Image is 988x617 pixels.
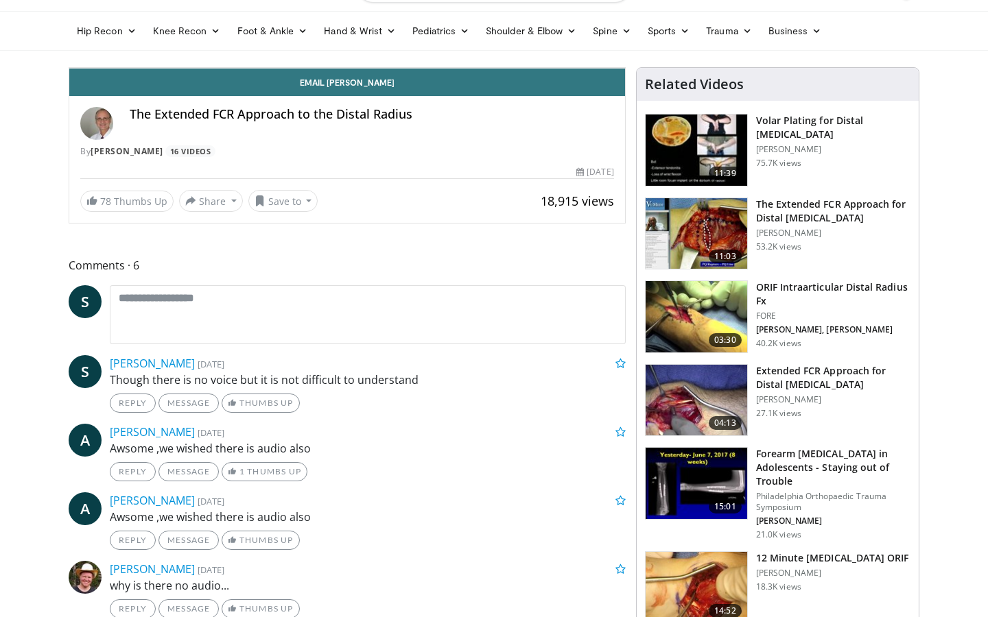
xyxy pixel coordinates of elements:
[404,17,478,45] a: Pediatrics
[179,190,243,212] button: Share
[222,531,299,550] a: Thumbs Up
[239,466,245,476] span: 1
[69,424,102,457] a: A
[165,145,215,157] a: 16 Videos
[576,166,613,178] div: [DATE]
[229,17,316,45] a: Foot & Ankle
[69,17,145,45] a: Hip Recon
[69,492,102,525] a: A
[248,190,318,212] button: Save to
[645,197,910,270] a: 11:03 The Extended FCR Approach for Distal [MEDICAL_DATA] [PERSON_NAME] 53.2K views
[80,107,113,140] img: Avatar
[158,531,219,550] a: Message
[69,561,102,594] img: Avatar
[646,114,747,186] img: Vumedi-_volar_plating_100006814_3.jpg.150x105_q85_crop-smart_upscale.jpg
[80,191,174,212] a: 78 Thumbs Up
[222,394,299,413] a: Thumbs Up
[760,17,830,45] a: Business
[756,324,910,335] p: [PERSON_NAME], [PERSON_NAME]
[110,577,626,594] p: why is there no audio...
[756,394,910,405] p: [PERSON_NAME]
[756,228,910,239] p: [PERSON_NAME]
[69,355,102,388] a: S
[645,447,910,540] a: 15:01 Forearm [MEDICAL_DATA] in Adolescents - Staying out of Trouble Philadelphia Orthopaedic Tra...
[110,509,626,525] p: Awsome ,we wished there is audio also
[756,581,801,592] p: 18.3K views
[756,158,801,169] p: 75.7K views
[756,241,801,252] p: 53.2K views
[756,529,801,540] p: 21.0K views
[756,551,909,565] h3: 12 Minute [MEDICAL_DATA] ORIF
[541,193,614,209] span: 18,915 views
[709,416,742,430] span: 04:13
[69,68,625,69] video-js: Video Player
[645,114,910,186] a: 11:39 Volar Plating for Distal [MEDICAL_DATA] [PERSON_NAME] 75.7K views
[110,462,156,481] a: Reply
[756,364,910,391] h3: Extended FCR Approach for Distal [MEDICAL_DATA]
[756,197,910,225] h3: The Extended FCR Approach for Distal [MEDICAL_DATA]
[110,440,626,457] p: Awsome ,we wished there is audio also
[145,17,229,45] a: Knee Recon
[100,195,111,208] span: 78
[709,333,742,347] span: 03:30
[646,198,747,269] img: 275697_0002_1.png.150x105_q85_crop-smart_upscale.jpg
[646,448,747,519] img: 25619031-145e-4c60-a054-82f5ddb5a1ab.150x105_q85_crop-smart_upscale.jpg
[756,114,910,141] h3: Volar Plating for Distal [MEDICAL_DATA]
[639,17,698,45] a: Sports
[198,564,224,576] small: [DATE]
[316,17,404,45] a: Hand & Wrist
[756,447,910,488] h3: Forearm [MEDICAL_DATA] in Adolescents - Staying out of Trouble
[69,69,625,96] a: Email [PERSON_NAME]
[110,493,195,508] a: [PERSON_NAME]
[645,76,744,93] h4: Related Videos
[756,516,910,527] p: [PERSON_NAME]
[80,145,614,158] div: By
[110,356,195,371] a: [PERSON_NAME]
[222,462,307,481] a: 1 Thumbs Up
[698,17,760,45] a: Trauma
[756,491,910,513] p: Philadelphia Orthopaedic Trauma Symposium
[756,311,910,322] p: FORE
[756,338,801,349] p: 40.2K views
[110,394,156,413] a: Reply
[646,281,747,352] img: 212608_0000_1.png.150x105_q85_crop-smart_upscale.jpg
[756,280,910,308] h3: ORIF Intraarticular Distal Radius Fx
[69,285,102,318] a: S
[69,256,626,274] span: Comments 6
[110,531,156,550] a: Reply
[91,145,163,157] a: [PERSON_NAME]
[756,144,910,155] p: [PERSON_NAME]
[709,167,742,180] span: 11:39
[130,107,614,122] h4: The Extended FCR Approach to the Distal Radius
[756,408,801,419] p: 27.1K views
[646,365,747,436] img: _514ecLNcU81jt9H5hMDoxOjA4MTtFn1_1.150x105_q85_crop-smart_upscale.jpg
[585,17,639,45] a: Spine
[709,500,742,513] span: 15:01
[110,561,195,577] a: [PERSON_NAME]
[110,424,195,439] a: [PERSON_NAME]
[158,394,219,413] a: Message
[756,568,909,579] p: [PERSON_NAME]
[645,364,910,437] a: 04:13 Extended FCR Approach for Distal [MEDICAL_DATA] [PERSON_NAME] 27.1K views
[645,280,910,353] a: 03:30 ORIF Intraarticular Distal Radius Fx FORE [PERSON_NAME], [PERSON_NAME] 40.2K views
[198,495,224,507] small: [DATE]
[478,17,585,45] a: Shoulder & Elbow
[158,462,219,481] a: Message
[198,358,224,370] small: [DATE]
[110,372,626,388] p: Though there is no voice but it is not difficult to understand
[709,250,742,263] span: 11:03
[198,426,224,439] small: [DATE]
